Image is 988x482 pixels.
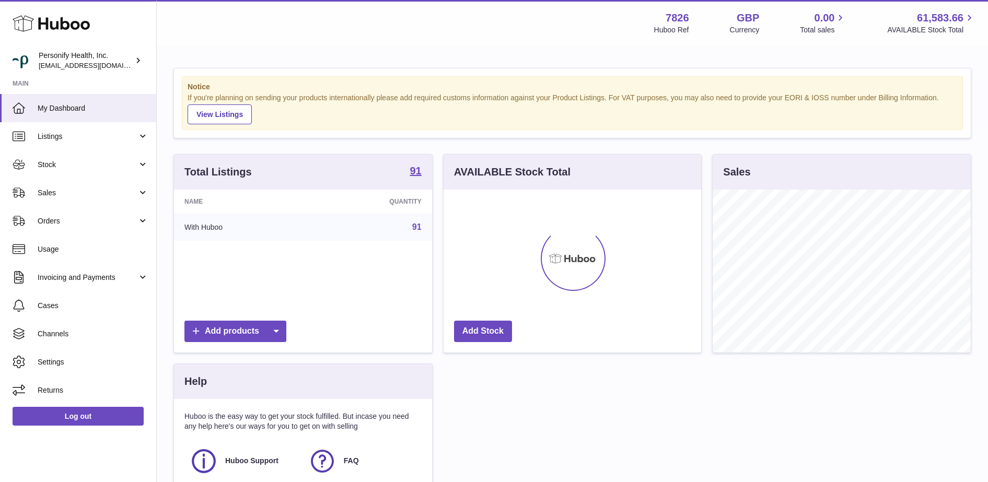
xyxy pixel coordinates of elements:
[344,456,359,466] span: FAQ
[38,244,148,254] span: Usage
[887,11,975,35] a: 61,583.66 AVAILABLE Stock Total
[13,53,28,68] img: internalAdmin-7826@internal.huboo.com
[184,412,422,431] p: Huboo is the easy way to get your stock fulfilled. But incase you need any help here's our ways f...
[38,188,137,198] span: Sales
[38,301,148,311] span: Cases
[310,190,432,214] th: Quantity
[13,407,144,426] a: Log out
[188,93,957,124] div: If you're planning on sending your products internationally please add required customs informati...
[410,166,421,176] strong: 91
[410,166,421,178] a: 91
[38,385,148,395] span: Returns
[38,357,148,367] span: Settings
[188,104,252,124] a: View Listings
[454,321,512,342] a: Add Stock
[887,25,975,35] span: AVAILABLE Stock Total
[737,11,759,25] strong: GBP
[666,11,689,25] strong: 7826
[38,273,137,283] span: Invoicing and Payments
[39,51,133,70] div: Personify Health, Inc.
[174,214,310,241] td: With Huboo
[184,321,286,342] a: Add products
[454,165,571,179] h3: AVAILABLE Stock Total
[412,222,422,231] a: 91
[188,82,957,92] strong: Notice
[38,216,137,226] span: Orders
[190,447,298,475] a: Huboo Support
[38,329,148,339] span: Channels
[38,160,137,170] span: Stock
[225,456,278,466] span: Huboo Support
[38,132,137,142] span: Listings
[38,103,148,113] span: My Dashboard
[39,61,154,69] span: [EMAIL_ADDRESS][DOMAIN_NAME]
[917,11,963,25] span: 61,583.66
[308,447,416,475] a: FAQ
[184,165,252,179] h3: Total Listings
[174,190,310,214] th: Name
[184,374,207,389] h3: Help
[800,25,846,35] span: Total sales
[800,11,846,35] a: 0.00 Total sales
[730,25,760,35] div: Currency
[815,11,835,25] span: 0.00
[654,25,689,35] div: Huboo Ref
[723,165,750,179] h3: Sales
